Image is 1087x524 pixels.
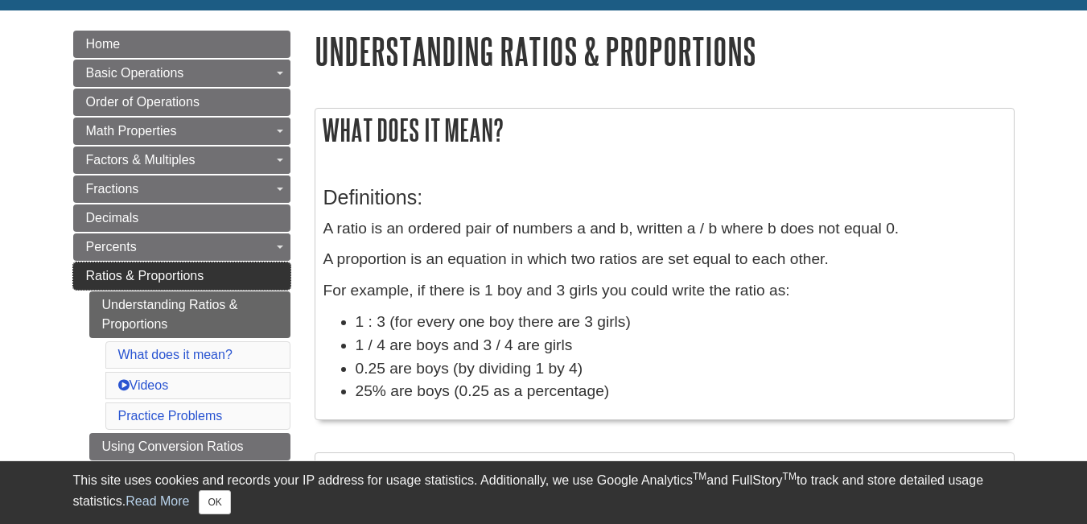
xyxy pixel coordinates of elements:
a: Math Properties [73,118,290,145]
a: Decimals [73,204,290,232]
li: 0.25 are boys (by dividing 1 by 4) [356,357,1006,381]
span: Order of Operations [86,95,200,109]
a: Percents [73,233,290,261]
h1: Understanding Ratios & Proportions [315,31,1015,72]
a: Home [73,31,290,58]
h2: What does it mean? [315,109,1014,151]
button: Close [199,490,230,514]
sup: TM [693,471,706,482]
a: Basic Operations [73,60,290,87]
a: What does it mean? [118,348,233,361]
a: Fractions [73,175,290,203]
p: For example, if there is 1 boy and 3 girls you could write the ratio as: [323,279,1006,303]
a: Understanding Ratios & Proportions [89,291,290,338]
a: Videos [118,378,169,392]
h3: Definitions: [323,186,1006,209]
span: Factors & Multiples [86,153,196,167]
a: Read More [126,494,189,508]
a: Order of Operations [73,89,290,116]
span: Ratios & Proportions [86,269,204,283]
li: 1 : 3 (for every one boy there are 3 girls) [356,311,1006,334]
span: Percents [86,240,137,254]
span: Basic Operations [86,66,184,80]
a: Practice Problems [118,409,223,423]
span: Decimals [86,211,139,225]
div: This site uses cookies and records your IP address for usage statistics. Additionally, we use Goo... [73,471,1015,514]
span: Fractions [86,182,139,196]
h2: Videos [315,453,1014,499]
p: A ratio is an ordered pair of numbers a and b, written a / b where b does not equal 0. [323,217,1006,241]
a: Using Conversion Ratios [89,433,290,460]
li: 1 / 4 are boys and 3 / 4 are girls [356,334,1006,357]
li: 25% are boys (0.25 as a percentage) [356,380,1006,403]
p: A proportion is an equation in which two ratios are set equal to each other. [323,248,1006,271]
span: Math Properties [86,124,177,138]
sup: TM [783,471,797,482]
a: Factors & Multiples [73,146,290,174]
span: Home [86,37,121,51]
a: Ratios & Proportions [73,262,290,290]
